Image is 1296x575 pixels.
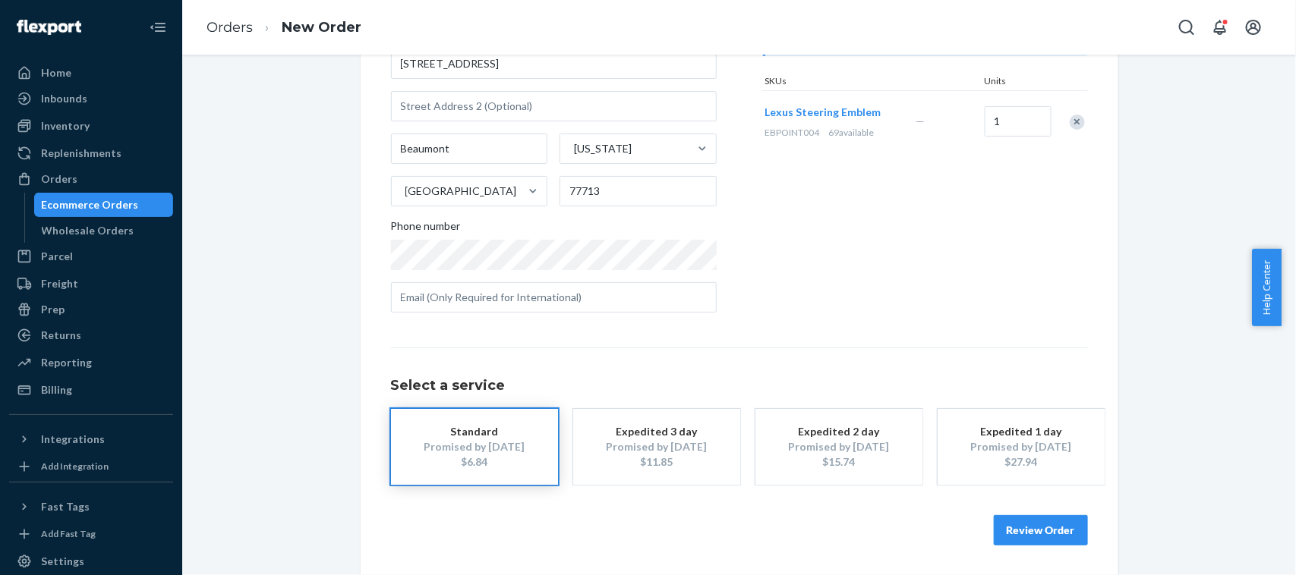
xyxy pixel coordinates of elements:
button: Review Order [994,515,1088,545]
h1: Select a service [391,379,1088,394]
div: Promised by [DATE] [414,439,535,454]
a: New Order [282,19,361,36]
div: $27.94 [960,454,1082,470]
div: Billing [41,382,72,397]
button: Fast Tags [9,495,173,519]
div: Promised by [DATE] [596,439,717,454]
button: Open notifications [1205,12,1235,42]
button: Close Navigation [143,12,173,42]
a: Billing [9,378,173,402]
a: Home [9,61,173,85]
a: Wholesale Orders [34,218,174,243]
div: Ecommerce Orders [42,197,139,212]
div: [GEOGRAPHIC_DATA] [405,184,517,199]
div: Expedited 3 day [596,424,717,439]
div: Add Integration [41,460,109,473]
div: $6.84 [414,454,535,470]
div: [US_STATE] [574,141,632,156]
button: Open Search Box [1171,12,1202,42]
input: [GEOGRAPHIC_DATA] [404,184,405,199]
div: Units [982,74,1050,90]
div: $11.85 [596,454,717,470]
input: Street Address [391,49,717,79]
div: Expedited 1 day [960,424,1082,439]
a: Replenishments [9,141,173,165]
div: Remove Item [1070,115,1085,130]
div: Integrations [41,432,105,447]
a: Orders [9,167,173,191]
a: Ecommerce Orders [34,193,174,217]
a: Prep [9,297,173,322]
button: Lexus Steering Emblem [765,105,881,120]
div: Prep [41,302,65,317]
div: Fast Tags [41,499,90,514]
div: Inventory [41,118,90,134]
div: Home [41,65,71,80]
div: Standard [414,424,535,439]
img: Flexport logo [17,20,81,35]
input: Street Address 2 (Optional) [391,91,717,121]
button: Expedited 3 dayPromised by [DATE]$11.85 [573,409,740,485]
div: Orders [41,171,77,187]
input: Quantity [985,106,1052,137]
ol: breadcrumbs [194,5,374,50]
button: Expedited 2 dayPromised by [DATE]$15.74 [755,409,922,485]
span: Phone number [391,218,461,240]
span: — [916,115,925,127]
span: EBPOINT004 [765,127,820,138]
div: Expedited 2 day [778,424,900,439]
div: Promised by [DATE] [960,439,1082,454]
div: Promised by [DATE] [778,439,900,454]
button: Integrations [9,427,173,451]
a: Add Fast Tag [9,525,173,543]
button: Help Center [1252,249,1282,326]
input: Email (Only Required for International) [391,282,717,313]
div: Freight [41,276,78,291]
a: Settings [9,549,173,573]
div: Wholesale Orders [42,223,134,238]
a: Add Integration [9,457,173,476]
a: Returns [9,323,173,347]
span: Lexus Steering Emblem [765,105,881,118]
a: Parcel [9,244,173,269]
div: Settings [41,554,84,569]
div: Replenishments [41,146,121,161]
a: Inventory [9,114,173,138]
a: Orders [207,19,253,36]
input: ZIP Code [560,176,717,206]
span: 69 available [829,127,875,138]
button: Open account menu [1238,12,1269,42]
div: Reporting [41,355,92,370]
button: StandardPromised by [DATE]$6.84 [391,409,558,485]
input: [US_STATE] [572,141,574,156]
input: City [391,134,548,164]
div: Inbounds [41,91,87,106]
div: Parcel [41,249,73,264]
a: Inbounds [9,86,173,111]
div: $15.74 [778,454,900,470]
button: Expedited 1 dayPromised by [DATE]$27.94 [938,409,1105,485]
div: Returns [41,328,81,343]
div: Add Fast Tag [41,527,96,540]
a: Reporting [9,350,173,375]
div: SKUs [762,74,982,90]
a: Freight [9,272,173,296]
